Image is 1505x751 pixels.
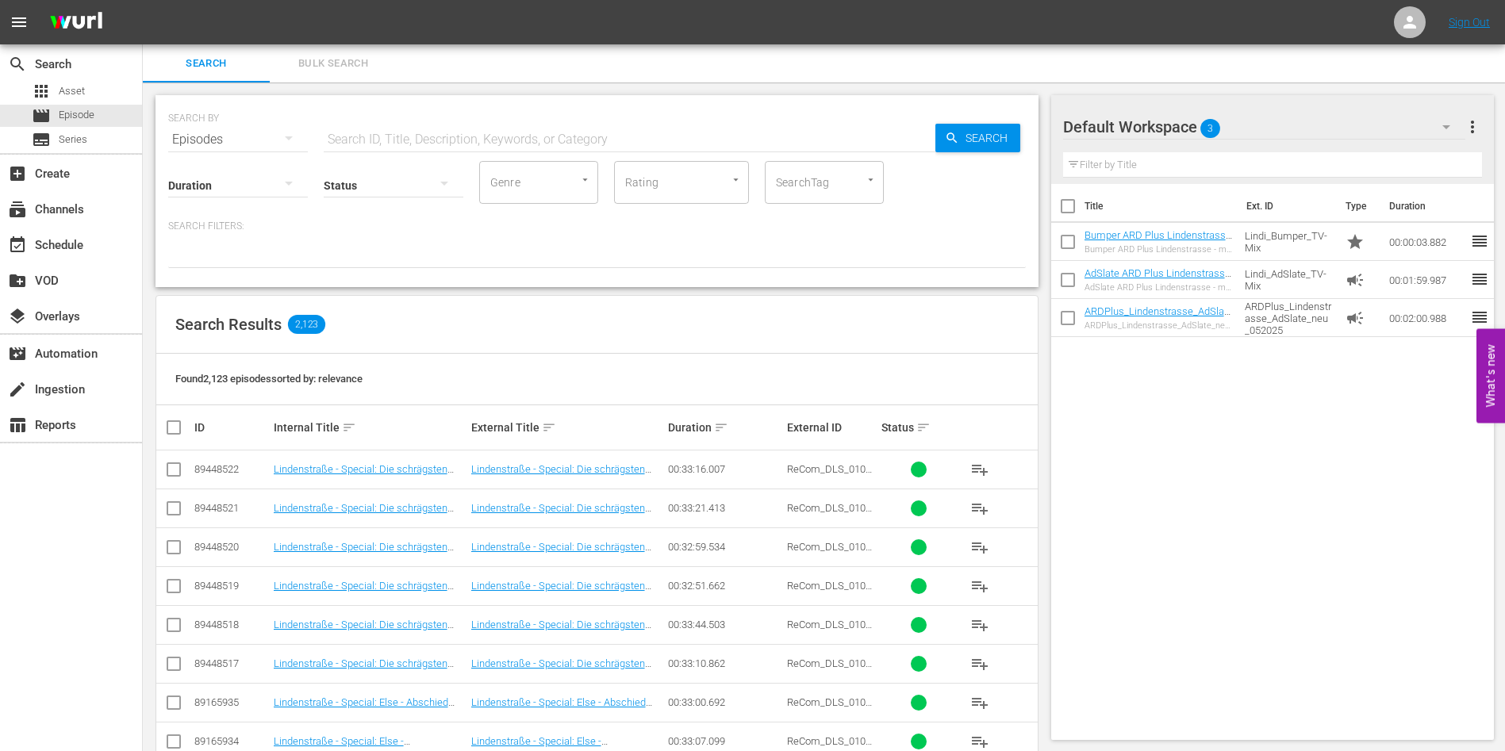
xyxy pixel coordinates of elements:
span: Search [152,55,260,73]
button: playlist_add [961,645,999,683]
button: Open [863,172,878,187]
td: Lindi_Bumper_TV-Mix [1238,223,1339,261]
a: Sign Out [1449,16,1490,29]
span: Create [8,164,27,183]
p: Search Filters: [168,220,1026,233]
div: Episodes [168,117,308,162]
div: 89448518 [194,619,269,630]
div: 89448521 [194,502,269,514]
div: 89165934 [194,735,269,747]
div: Status [881,418,956,437]
a: Lindenstraße - Special: Die schrägsten Outfits - Die Party [471,541,651,565]
span: ReCom_DLS_010895_03_04_46 [787,619,877,642]
span: Episode [32,106,51,125]
td: Lindi_AdSlate_TV-Mix [1238,261,1339,299]
span: Asset [59,83,85,99]
button: playlist_add [961,489,999,527]
td: 00:00:03.882 [1383,223,1470,261]
a: Lindenstraße - Special: Die schrägsten Outfits - S13 E44 - Enge [274,580,454,603]
a: Lindenstraße - Special: Die schrägsten Outfits - S22 E24 - Traumtänzer [274,463,454,487]
a: Lindenstraße - Special: Else - Abschied und Ankunft - S21 E29 [274,696,455,720]
a: Bumper ARD Plus Lindenstrasse - mit Musik (TV-Mix) [1085,229,1232,253]
span: ReCom_DLS_010895_03_04_10 [787,657,877,681]
span: Series [32,130,51,149]
span: sort [714,420,728,435]
button: playlist_add [961,684,999,722]
span: menu [10,13,29,32]
span: Asset [32,82,51,101]
a: Lindenstraße - Special: Else - Abschied und Ankunft [471,696,652,720]
td: 00:02:00.988 [1383,299,1470,337]
span: more_vert [1463,117,1482,136]
span: Channels [8,200,27,219]
div: 00:33:10.862 [668,657,781,669]
span: VOD [8,271,27,290]
div: 00:33:00.692 [668,696,781,708]
th: Duration [1380,184,1475,228]
div: 00:33:16.007 [668,463,781,475]
a: Lindenstraße - Special: Die schrägsten Outfits - Traumtänzer [471,463,651,487]
div: Bumper ARD Plus Lindenstrasse - mit Sound (TV-Mix) [1085,244,1233,255]
span: Ad [1346,308,1365,328]
span: Ad [1346,270,1365,289]
span: Episode [59,107,94,123]
a: Lindenstraße - Special: Die schrägsten Outfits - S20 E51 - Hitze [274,502,454,526]
div: 89448522 [194,463,269,475]
div: AdSlate ARD Plus Lindenstrasse - mit Musik (TV-Mix) [1085,282,1233,293]
a: Lindenstraße - Special: Die schrägsten Outfits - S04 E10 - Mummenschanz [274,657,454,681]
th: Type [1336,184,1380,228]
button: playlist_add [961,606,999,644]
span: Bulk Search [279,55,387,73]
div: 89448520 [194,541,269,553]
span: sort [916,420,931,435]
span: Overlays [8,307,27,326]
div: External Title [471,418,664,437]
th: Title [1085,184,1237,228]
a: ARDPlus_Lindenstrasse_AdSlate_neu_Promo [1085,305,1230,329]
img: ans4CAIJ8jUAAAAAAAAAAAAAAAAAAAAAAAAgQb4GAAAAAAAAAAAAAAAAAAAAAAAAJMjXAAAAAAAAAAAAAAAAAAAAAAAAgAT5G... [38,4,114,41]
div: Internal Title [274,418,466,437]
div: External ID [787,421,877,434]
span: playlist_add [970,654,989,673]
button: Open [728,172,743,187]
button: Search [935,124,1020,152]
th: Ext. ID [1237,184,1337,228]
div: 89448517 [194,657,269,669]
button: playlist_add [961,450,999,489]
span: 2,123 [288,315,325,334]
span: playlist_add [970,577,989,596]
span: Reports [8,416,27,435]
button: playlist_add [961,528,999,566]
div: ID [194,421,269,434]
span: reorder [1470,270,1489,289]
span: reorder [1470,232,1489,251]
div: 89448519 [194,580,269,592]
span: sort [542,420,556,435]
span: playlist_add [970,615,989,634]
td: 00:01:59.987 [1383,261,1470,299]
button: Open Feedback Widget [1476,328,1505,423]
a: Lindenstraße - Special: Die schrägsten Outfits - Enge [471,580,651,603]
span: Promo [1346,232,1365,251]
div: Duration [668,418,781,437]
span: sort [342,420,356,435]
span: ReCom_DLS_010895_03_19_51 [787,541,877,565]
a: Lindenstraße - Special: Die schrägsten Outfits - Hitze [471,502,651,526]
span: ReCom_DLS_010895_03_21_29 [787,696,877,720]
button: more_vert [1463,108,1482,146]
span: ReCom_DLS_010895_03_13_44 [787,580,877,603]
span: playlist_add [970,460,989,479]
span: Search Results [175,315,282,334]
a: Lindenstraße - Special: Die schrägsten Outfits - Berührungsängste [471,619,651,642]
span: ReCom_DLS_010895_03_20_51 [787,502,877,526]
span: playlist_add [970,732,989,751]
span: Ingestion [8,380,27,399]
a: Lindenstraße - Special: Die schrägsten Outfits - Mummenschanz [471,657,651,681]
div: 00:33:07.099 [668,735,781,747]
span: Search [959,124,1020,152]
td: ARDPlus_Lindenstrasse_AdSlate_neu_052025 [1238,299,1339,337]
span: Series [59,132,87,148]
div: ARDPlus_Lindenstrasse_AdSlate_neu_052025 [1085,320,1233,331]
button: playlist_add [961,567,999,605]
span: Schedule [8,236,27,255]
